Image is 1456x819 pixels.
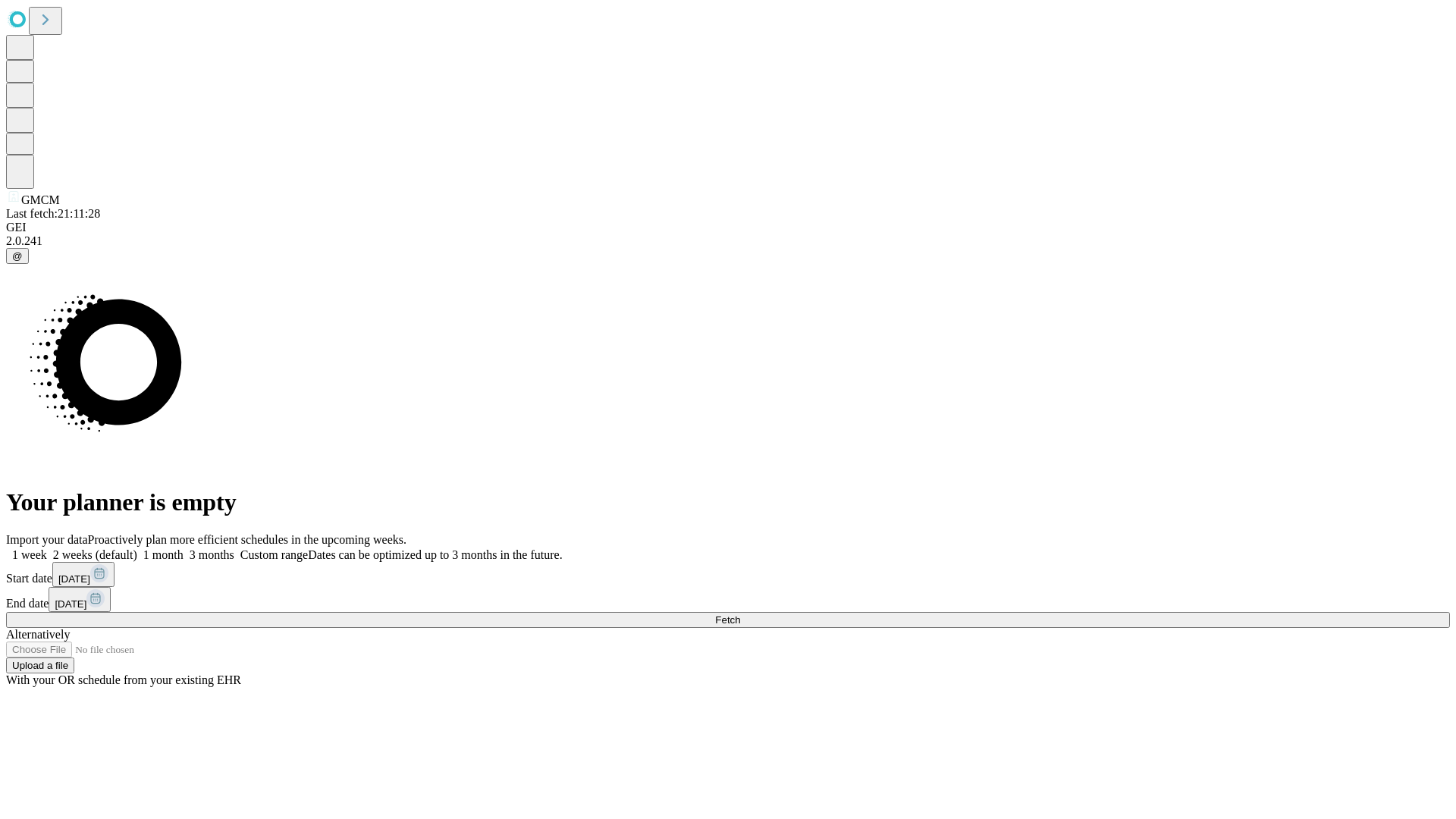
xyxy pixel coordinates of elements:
[240,548,308,561] span: Custom range
[12,250,23,262] span: @
[6,207,100,220] span: Last fetch: 21:11:28
[58,573,90,585] span: [DATE]
[49,587,111,612] button: [DATE]
[52,562,115,587] button: [DATE]
[6,657,74,673] button: Upload a file
[6,562,1450,587] div: Start date
[6,248,29,264] button: @
[6,221,1450,234] div: GEI
[12,548,47,561] span: 1 week
[6,612,1450,628] button: Fetch
[6,488,1450,516] h1: Your planner is empty
[21,193,60,206] span: GMCM
[308,548,562,561] span: Dates can be optimized up to 3 months in the future.
[6,533,88,546] span: Import your data
[88,533,406,546] span: Proactively plan more efficient schedules in the upcoming weeks.
[143,548,184,561] span: 1 month
[55,598,86,610] span: [DATE]
[6,234,1450,248] div: 2.0.241
[6,673,241,686] span: With your OR schedule from your existing EHR
[53,548,137,561] span: 2 weeks (default)
[6,587,1450,612] div: End date
[715,614,740,626] span: Fetch
[6,628,70,641] span: Alternatively
[190,548,234,561] span: 3 months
